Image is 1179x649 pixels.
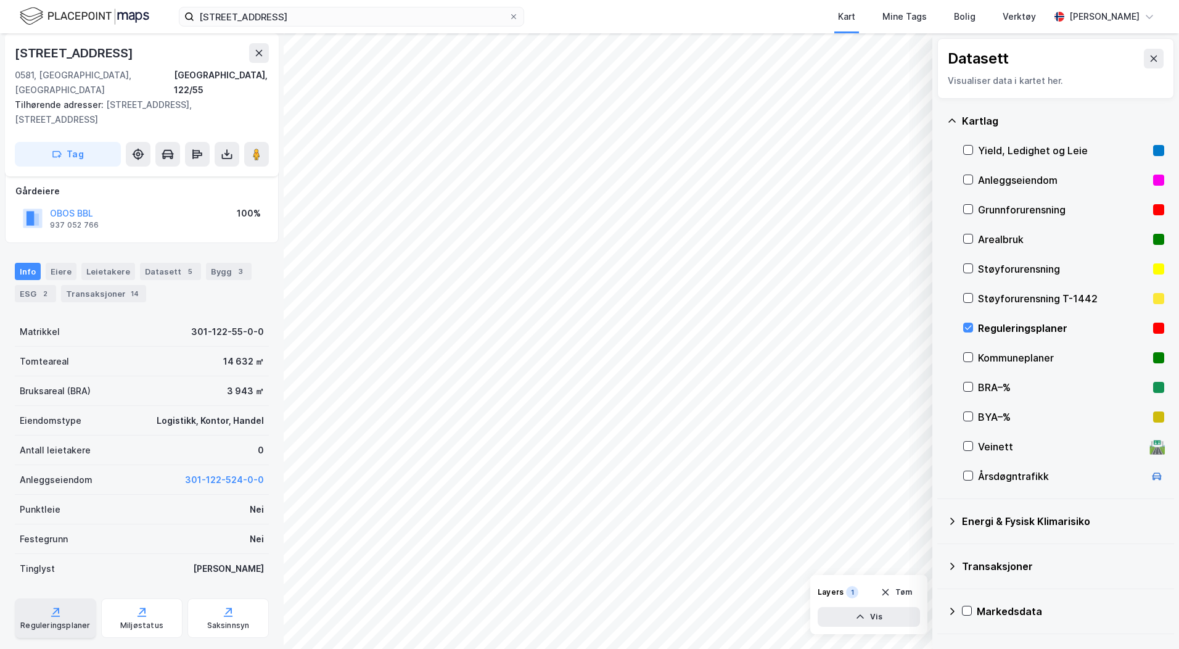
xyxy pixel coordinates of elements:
[120,621,163,630] div: Miljøstatus
[978,232,1148,247] div: Arealbruk
[978,469,1144,484] div: Årsdøgntrafikk
[978,173,1148,188] div: Anleggseiendom
[206,263,252,280] div: Bygg
[962,514,1164,529] div: Energi & Fysisk Klimarisiko
[1003,9,1036,24] div: Verktøy
[50,220,99,230] div: 937 052 766
[1069,9,1140,24] div: [PERSON_NAME]
[962,559,1164,574] div: Transaksjoner
[978,410,1148,424] div: BYA–%
[39,287,51,300] div: 2
[948,73,1164,88] div: Visualiser data i kartet her.
[20,6,149,27] img: logo.f888ab2527a4732fd821a326f86c7f29.svg
[250,532,264,547] div: Nei
[207,621,250,630] div: Saksinnsyn
[227,384,264,399] div: 3 943 ㎡
[978,291,1148,306] div: Støyforurensning T-1442
[46,263,76,280] div: Eiere
[978,202,1148,217] div: Grunnforurensning
[20,473,92,487] div: Anleggseiendom
[20,413,81,428] div: Eiendomstype
[174,68,269,97] div: [GEOGRAPHIC_DATA], 122/55
[15,97,259,127] div: [STREET_ADDRESS], [STREET_ADDRESS]
[20,502,60,517] div: Punktleie
[978,380,1148,395] div: BRA–%
[184,265,196,278] div: 5
[20,561,55,576] div: Tinglyst
[882,9,927,24] div: Mine Tags
[846,586,858,598] div: 1
[873,582,920,602] button: Tøm
[962,114,1164,128] div: Kartlag
[978,262,1148,276] div: Støyforurensning
[977,604,1164,619] div: Markedsdata
[193,561,264,576] div: [PERSON_NAME]
[20,443,91,458] div: Antall leietakere
[818,607,920,627] button: Vis
[237,206,261,221] div: 100%
[15,68,174,97] div: 0581, [GEOGRAPHIC_DATA], [GEOGRAPHIC_DATA]
[1117,590,1179,649] iframe: Chat Widget
[978,321,1148,336] div: Reguleringsplaner
[20,324,60,339] div: Matrikkel
[185,473,264,487] button: 301-122-524-0-0
[978,439,1144,454] div: Veinett
[194,7,509,26] input: Søk på adresse, matrikkel, gårdeiere, leietakere eller personer
[15,285,56,302] div: ESG
[191,324,264,339] div: 301-122-55-0-0
[234,265,247,278] div: 3
[15,99,106,110] span: Tilhørende adresser:
[157,413,264,428] div: Logistikk, Kontor, Handel
[818,587,844,597] div: Layers
[838,9,855,24] div: Kart
[978,143,1148,158] div: Yield, Ledighet og Leie
[128,287,141,300] div: 14
[81,263,135,280] div: Leietakere
[20,621,90,630] div: Reguleringsplaner
[15,263,41,280] div: Info
[61,285,146,302] div: Transaksjoner
[250,502,264,517] div: Nei
[258,443,264,458] div: 0
[15,184,268,199] div: Gårdeiere
[954,9,976,24] div: Bolig
[1117,590,1179,649] div: Kontrollprogram for chat
[948,49,1009,68] div: Datasett
[978,350,1148,365] div: Kommuneplaner
[223,354,264,369] div: 14 632 ㎡
[20,384,91,399] div: Bruksareal (BRA)
[15,43,136,63] div: [STREET_ADDRESS]
[1149,439,1165,455] div: 🛣️
[140,263,201,280] div: Datasett
[20,354,69,369] div: Tomteareal
[15,142,121,167] button: Tag
[20,532,68,547] div: Festegrunn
